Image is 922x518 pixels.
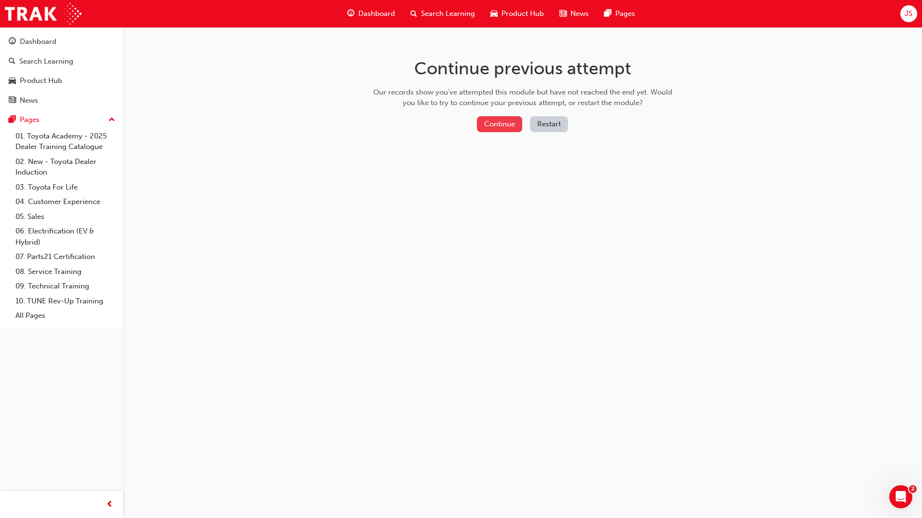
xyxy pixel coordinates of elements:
[905,8,912,19] span: JS
[9,116,16,124] span: pages-icon
[12,249,119,264] a: 07. Parts21 Certification
[9,77,16,85] span: car-icon
[9,57,15,66] span: search-icon
[358,8,395,19] span: Dashboard
[9,96,16,105] span: news-icon
[12,154,119,180] a: 02. New - Toyota Dealer Induction
[12,264,119,279] a: 08. Service Training
[530,116,568,132] button: Restart
[4,72,119,90] a: Product Hub
[370,58,676,79] h1: Continue previous attempt
[410,8,417,20] span: search-icon
[12,209,119,224] a: 05. Sales
[347,8,354,20] span: guage-icon
[490,8,498,20] span: car-icon
[570,8,589,19] span: News
[19,56,73,67] div: Search Learning
[108,114,115,126] span: up-icon
[597,4,643,24] a: pages-iconPages
[12,180,119,195] a: 03. Toyota For Life
[12,194,119,209] a: 04. Customer Experience
[900,5,917,22] button: JS
[370,87,676,109] div: Our records show you've attempted this module but have not reached the end yet. Would you like to...
[12,224,119,249] a: 06. Electrification (EV & Hybrid)
[20,36,56,47] div: Dashboard
[4,31,119,111] button: DashboardSearch LearningProduct HubNews
[12,294,119,309] a: 10. TUNE Rev-Up Training
[20,114,40,125] div: Pages
[20,75,62,86] div: Product Hub
[12,279,119,294] a: 09. Technical Training
[106,499,113,511] span: prev-icon
[4,33,119,51] a: Dashboard
[559,8,567,20] span: news-icon
[4,92,119,109] a: News
[20,95,38,106] div: News
[483,4,552,24] a: car-iconProduct Hub
[909,485,917,493] span: 2
[421,8,475,19] span: Search Learning
[9,38,16,46] span: guage-icon
[477,116,522,132] button: Continue
[12,308,119,323] a: All Pages
[339,4,403,24] a: guage-iconDashboard
[4,53,119,70] a: Search Learning
[5,3,81,25] img: Trak
[4,111,119,129] button: Pages
[604,8,611,20] span: pages-icon
[502,8,544,19] span: Product Hub
[552,4,597,24] a: news-iconNews
[12,129,119,154] a: 01. Toyota Academy - 2025 Dealer Training Catalogue
[615,8,635,19] span: Pages
[403,4,483,24] a: search-iconSearch Learning
[889,485,912,508] iframe: Intercom live chat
